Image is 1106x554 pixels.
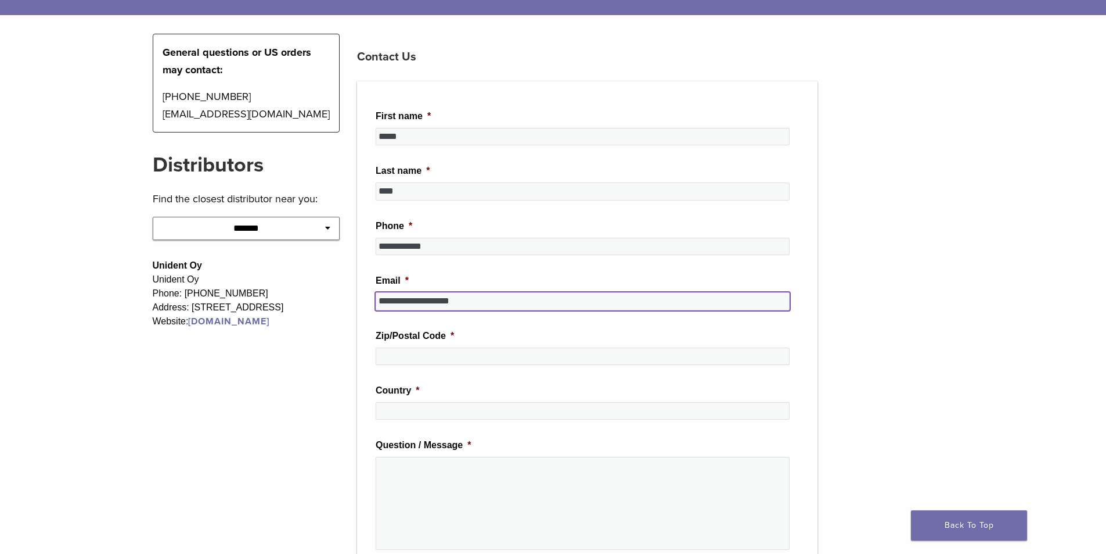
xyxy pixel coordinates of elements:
a: Back To Top [911,510,1027,541]
a: [DOMAIN_NAME] [188,316,269,327]
div: Phone: [PHONE_NUMBER] [153,287,340,301]
label: Zip/Postal Code [376,330,454,342]
div: Unident Oy [153,273,340,287]
strong: General questions or US orders may contact: [163,46,311,76]
div: Address: [STREET_ADDRESS] [153,301,340,314]
label: Last name [376,165,430,177]
h2: Distributors [153,151,340,179]
label: First name [376,110,431,123]
label: Email [376,275,409,287]
div: Website: [153,314,340,328]
label: Question / Message [376,439,471,452]
h3: Contact Us [357,43,817,71]
label: Country [376,385,420,397]
p: Find the closest distributor near you: [153,190,340,208]
strong: Unident Oy [153,260,202,270]
p: [PHONE_NUMBER] [EMAIL_ADDRESS][DOMAIN_NAME] [163,88,330,123]
label: Phone [376,220,412,233]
